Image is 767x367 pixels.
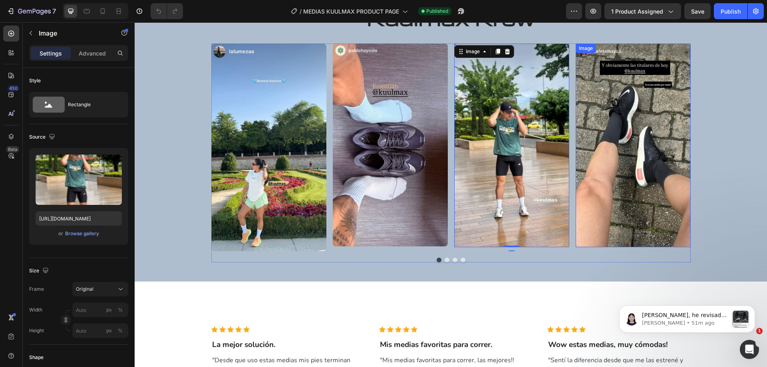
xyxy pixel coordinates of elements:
button: Browse gallery [65,230,99,238]
span: Save [691,8,704,15]
button: Dot [318,235,323,240]
span: / [300,7,302,16]
div: Image [443,22,460,30]
label: Height [29,327,44,334]
iframe: Intercom notifications message [607,290,767,345]
iframe: Design area [135,22,767,367]
div: Undo/Redo [151,3,183,19]
div: Shape [29,354,44,361]
div: px [106,327,112,334]
button: Dot [310,235,315,240]
input: px% [72,323,128,338]
h3: Wow estas medias, muy cómodas! [413,317,556,328]
p: Advanced [79,49,106,58]
span: Original [76,286,93,293]
h3: La mejor solución. [77,317,220,328]
span: Published [426,8,448,15]
div: Publish [721,7,741,16]
div: Rectangle [68,95,117,114]
p: Image [39,28,107,38]
button: Original [72,282,128,296]
span: 1 [756,328,763,334]
div: % [118,306,123,313]
span: 1 product assigned [611,7,663,16]
h3: Mis medias favoritas para correr. [244,317,388,328]
p: "Mis medias favoritas para correr, las mejores!! Definitivamente ya no me pueden faltar." [245,332,387,355]
div: Image [330,26,347,33]
div: Browse gallery [65,230,99,237]
button: Save [684,3,711,19]
p: "Sentí la diferencia desde que me las estrené y literalmente sentí que me protegieron los pies to... [413,332,555,367]
input: https://example.com/image.jpg [36,211,122,226]
button: px [115,326,125,335]
button: 7 [3,3,60,19]
label: Frame [29,286,44,293]
span: or [58,229,63,238]
div: px [106,306,112,313]
p: 7 [52,6,56,16]
label: Width [29,306,42,313]
div: % [118,327,123,334]
input: px% [72,303,128,317]
div: Source [29,132,57,143]
button: % [104,326,114,335]
button: Dot [326,235,331,240]
div: 450 [8,85,19,91]
span: MEDIAS KUULMAX PRODUCT PAGE [303,7,399,16]
button: px [115,305,125,315]
p: Settings [40,49,62,58]
iframe: Intercom live chat [740,340,759,359]
button: 1 product assigned [604,3,681,19]
div: Size [29,266,50,276]
div: 0 [373,228,381,234]
img: gempages_554298147342386036-c894870c-e7e9-4372-9246-13d182efb61b.jpg [441,21,556,225]
button: Publish [714,3,747,19]
div: Beta [6,146,19,153]
img: preview-image [36,155,122,205]
div: Style [29,77,41,84]
button: % [104,305,114,315]
button: Dot [302,235,307,240]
